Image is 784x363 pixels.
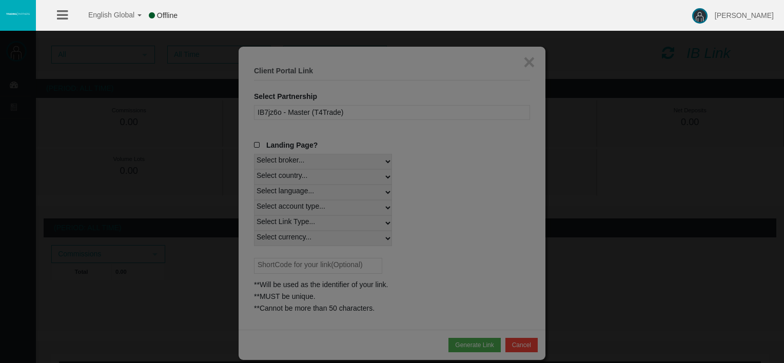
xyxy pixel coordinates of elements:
span: Offline [157,11,178,19]
span: English Global [75,11,134,19]
img: logo.svg [5,12,31,16]
img: user-image [692,8,708,24]
span: [PERSON_NAME] [715,11,774,19]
